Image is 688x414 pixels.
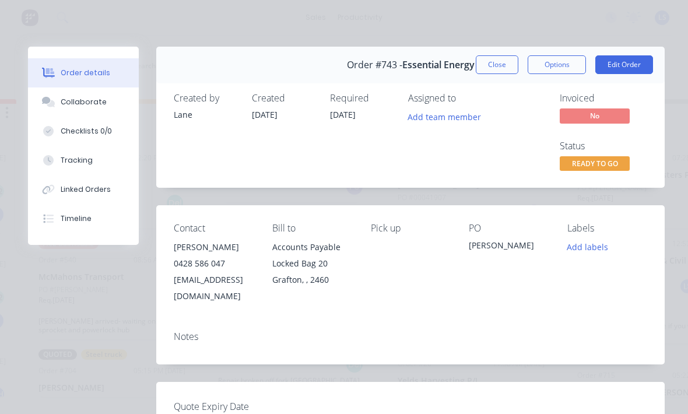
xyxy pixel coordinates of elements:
div: Linked Orders [61,184,111,195]
button: Linked Orders [28,175,139,204]
div: Created [252,93,316,104]
div: Created by [174,93,238,104]
div: [PERSON_NAME] [174,239,254,255]
span: [DATE] [330,109,356,120]
div: Checklists 0/0 [61,126,112,136]
span: Order #743 - [347,59,402,71]
div: [PERSON_NAME]0428 586 047[EMAIL_ADDRESS][DOMAIN_NAME] [174,239,254,304]
button: READY TO GO [560,156,630,174]
div: Pick up [371,223,451,234]
button: Tracking [28,146,139,175]
div: Required [330,93,394,104]
button: Add team member [402,108,487,124]
button: Edit Order [595,55,653,74]
div: Lane [174,108,238,121]
button: Options [528,55,586,74]
div: Accounts Payable Locked Bag 20 [272,239,352,272]
div: Notes [174,331,647,342]
button: Close [476,55,518,74]
div: Order details [61,68,110,78]
span: [DATE] [252,109,278,120]
div: Timeline [61,213,92,224]
button: Timeline [28,204,139,233]
div: Tracking [61,155,93,166]
span: No [560,108,630,123]
div: Invoiced [560,93,647,104]
button: Add labels [561,239,615,255]
button: Order details [28,58,139,87]
div: 0428 586 047 [174,255,254,272]
div: Assigned to [408,93,525,104]
div: Collaborate [61,97,107,107]
div: [PERSON_NAME] [469,239,549,255]
button: Collaborate [28,87,139,117]
div: Status [560,141,647,152]
label: Quote Expiry Date [174,399,320,413]
div: Accounts Payable Locked Bag 20Grafton, , 2460 [272,239,352,288]
div: Labels [567,223,647,234]
span: READY TO GO [560,156,630,171]
div: [EMAIL_ADDRESS][DOMAIN_NAME] [174,272,254,304]
div: Bill to [272,223,352,234]
span: Essential Energy [402,59,475,71]
button: Add team member [408,108,487,124]
div: Grafton, , 2460 [272,272,352,288]
div: Contact [174,223,254,234]
button: Checklists 0/0 [28,117,139,146]
div: PO [469,223,549,234]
